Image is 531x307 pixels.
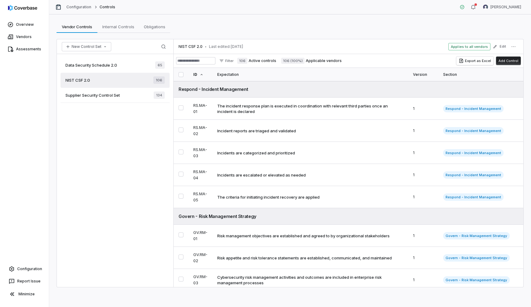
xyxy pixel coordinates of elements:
span: Vendor Controls [59,23,95,31]
td: 1 [408,98,438,120]
td: 1 [408,247,438,269]
button: Edit [491,41,508,52]
span: Internal Controls [100,23,137,31]
td: RS.MA-03 [188,142,212,164]
span: 106 [237,58,247,64]
td: RS.MA-05 [188,186,212,208]
button: Garima Dhaundiyal avatar[PERSON_NAME] [479,2,525,12]
button: Filter [217,57,236,64]
button: Select RS.MA-05 control [179,194,183,199]
td: 1 [408,142,438,164]
div: The criteria for initiating incident recovery are applied [217,194,320,200]
button: Select RS.MA-04 control [179,172,183,177]
div: ID [193,68,207,81]
div: Section [443,68,518,81]
span: NIST CSF 2.0 [65,77,90,83]
td: RS.MA-04 [188,164,212,186]
span: Obligations [141,23,168,31]
div: Cybersecurity risk management activities and outcomes are included in enterprise risk management ... [217,274,397,286]
button: Minimize [2,288,46,300]
button: Select GV.RM-03 control [179,277,183,282]
span: 134 [154,91,165,99]
div: Incidents are escalated or elevated as needed [217,172,306,178]
button: Select GV.RM-01 control [179,232,183,237]
button: Add Control [496,56,521,65]
label: Applicable vendors [281,58,342,64]
div: Version [413,68,433,81]
td: 1 [408,269,438,291]
td: 1 [408,120,438,142]
span: 106 [153,76,165,84]
a: Data Security Schedule 2.065 [61,58,170,73]
span: [PERSON_NAME] [490,5,521,10]
td: 1 [408,186,438,208]
td: GV.RM-03 [188,269,212,291]
div: Respond - Incident Management [179,86,518,92]
td: 1 [408,225,438,247]
span: Govern - Risk Management Strategy [443,254,510,262]
a: Configuration [2,263,46,274]
span: Data Security Schedule 2.0 [65,62,117,68]
td: GV.RM-02 [188,247,212,269]
td: RS.MA-02 [188,120,212,142]
span: Govern - Risk Management Strategy [443,276,510,284]
td: GV.RM-01 [188,225,212,247]
td: RS.MA-01 [188,98,212,120]
div: Risk appetite and risk tolerance statements are established, communicated, and maintained [217,255,392,261]
img: Garima Dhaundiyal avatar [483,5,488,10]
button: New Control Set [62,42,111,51]
span: Govern - Risk Management Strategy [443,232,510,239]
button: Select RS.MA-01 control [179,105,183,110]
span: • [205,45,206,49]
span: Controls [100,5,115,10]
td: 1 [408,164,438,186]
span: Respond - Incident Management [443,105,504,112]
img: logo-D7KZi-bG.svg [8,5,37,11]
span: Last edited: [DATE] [209,44,243,49]
div: Expectation [217,68,403,81]
span: Respond - Incident Management [443,171,504,179]
button: Select RS.MA-02 control [179,127,183,132]
button: Export as Excel [456,56,494,65]
a: NIST CSF 2.0106 [61,73,170,88]
a: Overview [1,19,48,30]
div: Incidents are categorized and prioritized [217,150,295,156]
span: 65 [155,61,165,69]
a: Supplier Security Control Set134 [61,88,170,103]
span: Supplier Security Control Set [65,92,120,98]
button: Select GV.RM-02 control [179,255,183,259]
div: Incident reports are triaged and validated [217,128,296,134]
a: Assessments [1,44,48,55]
button: More actions [509,43,518,50]
span: Applies to all vendors [448,43,490,50]
a: Configuration [66,5,92,10]
div: Govern - Risk Management Strategy [179,213,518,220]
span: Respond - Incident Management [443,193,504,201]
span: NIST CSF 2.0 [179,44,203,49]
span: Filter [225,59,234,63]
div: The incident response plan is executed in coordination with relevant third parties once an incide... [217,103,397,114]
label: Active controls [237,58,276,64]
span: Respond - Incident Management [443,127,504,134]
span: 106 (100%) [281,58,305,64]
div: Risk management objectives are established and agreed to by organizational stakeholders [217,233,390,239]
a: Vendors [1,31,48,42]
button: Select RS.MA-03 control [179,150,183,154]
span: Respond - Incident Management [443,149,504,157]
button: Report Issue [2,276,46,287]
